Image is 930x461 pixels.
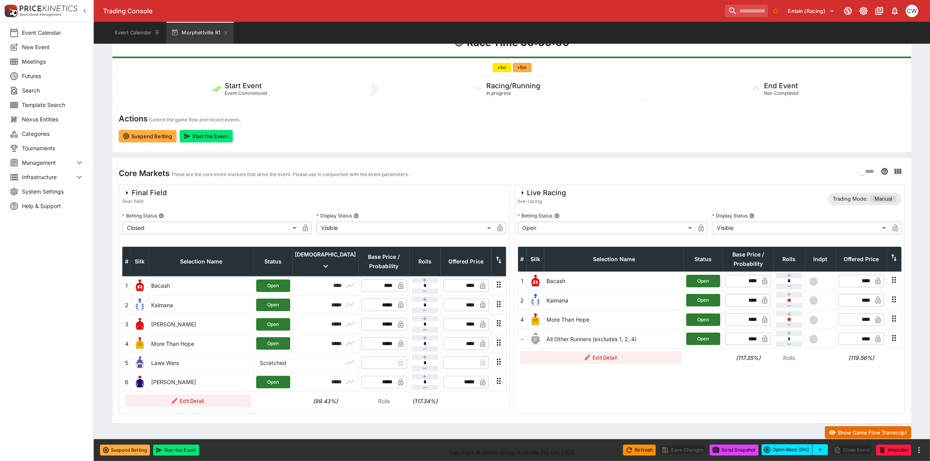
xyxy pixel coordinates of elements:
button: Notifications [888,4,902,18]
div: Visible [712,222,889,234]
th: Silk [131,247,149,276]
td: More Than Hope [149,334,254,353]
p: These are the core event markets that drive the event. Please use in conjunction with the event p... [171,171,409,178]
img: runner 6 [134,376,146,388]
button: Suspend Betting [119,130,177,142]
th: Selection Name [544,247,684,271]
button: No Bookmarks [769,5,782,17]
span: System Settings [22,187,84,196]
td: All Other Runners (excludes 1, 2, 4) [544,329,684,348]
td: Bacash [149,276,254,295]
button: +1m [493,63,511,72]
span: Template Search [22,101,84,109]
p: Rolls [361,397,407,405]
h6: (117.35%) [725,354,771,362]
h6: (117.34%) [412,397,438,405]
img: runner 5 [134,356,146,369]
button: Start the Event [180,130,232,142]
img: blank-silk.png [529,333,542,345]
p: Betting Status [122,212,157,219]
button: +5m [513,63,532,72]
span: Futures [22,72,84,80]
img: PriceKinetics Logo [2,3,18,19]
button: Display Status [353,213,359,219]
button: Refresh [623,445,656,456]
img: runner 4 [134,337,146,350]
th: Independent [805,247,836,271]
span: Event Calendar [22,28,84,37]
span: Mark an event as closed and abandoned. [876,445,911,453]
button: Betting Status [159,213,164,219]
th: Offered Price [441,247,491,276]
img: Sportsbook Management [20,13,62,16]
button: Documentation [872,4,886,18]
p: Display Status [316,212,352,219]
img: PriceKinetics [20,5,77,11]
h4: Core Markets [119,168,170,178]
th: Rolls [774,247,805,271]
td: Kalmana [149,295,254,315]
th: Base Price / Probability [359,247,409,276]
button: Open [686,275,720,287]
td: 1 [518,271,527,290]
button: Display Status [749,213,755,219]
h5: Start Event [225,81,262,90]
button: Christopher Winter [903,2,921,20]
td: 2 [123,295,131,315]
span: Not-Completed [764,90,798,96]
span: final-field [122,198,167,205]
span: In progress [486,90,511,96]
img: runner 2 [529,294,542,306]
button: Betting Status [554,213,560,219]
p: Scratched [256,359,290,367]
h6: (119.56%) [839,354,885,362]
button: Show Game Flow Transcript [825,426,911,439]
button: Event Calendar [110,22,165,44]
th: Offered Price [836,247,887,271]
button: Edit Detail [125,395,252,407]
span: Event Commenced [225,90,267,96]
th: Rolls [409,247,441,276]
th: Silk [527,247,544,271]
th: # [518,247,527,271]
button: Connected to PK [841,4,855,18]
td: 1 [123,276,131,295]
td: Laws Wars [149,353,254,372]
p: Control the game flow and record events. [149,116,241,124]
div: Closed [122,222,299,234]
img: runner 2 [134,299,146,311]
th: Base Price / Probability [723,247,774,271]
td: Kalmana [544,291,684,310]
th: Status [253,247,293,276]
button: select merge strategy [812,444,828,455]
p: Trading Mode: [833,195,868,203]
img: runner 4 [529,313,542,326]
span: Help & Support [22,202,84,210]
h6: (99.43%) [295,397,356,405]
button: Open [256,279,290,292]
th: Selection Name [149,247,254,276]
h4: Actions [119,114,148,124]
td: [PERSON_NAME] [149,372,254,392]
button: Open [256,337,290,350]
input: search [725,5,768,17]
th: Status [684,247,723,271]
img: runner 3 [134,318,146,331]
button: more [914,445,924,455]
button: Edit Detail [520,351,682,364]
p: Betting Status [518,212,553,219]
td: More Than Hope [544,310,684,329]
img: runner 1 [529,275,542,287]
div: Live Racing [518,188,566,198]
div: Visible [316,222,493,234]
td: 2 [518,291,527,310]
div: Open [518,222,695,234]
button: Start the Event [153,445,199,456]
button: Morphettville R1 [166,22,234,44]
td: 5 [123,353,131,372]
h5: Racing/Running [486,81,540,90]
th: [DEMOGRAPHIC_DATA] [293,247,359,276]
button: Send Snapshot [710,445,759,456]
span: Infrastructure [22,173,75,181]
button: Open [256,376,290,388]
